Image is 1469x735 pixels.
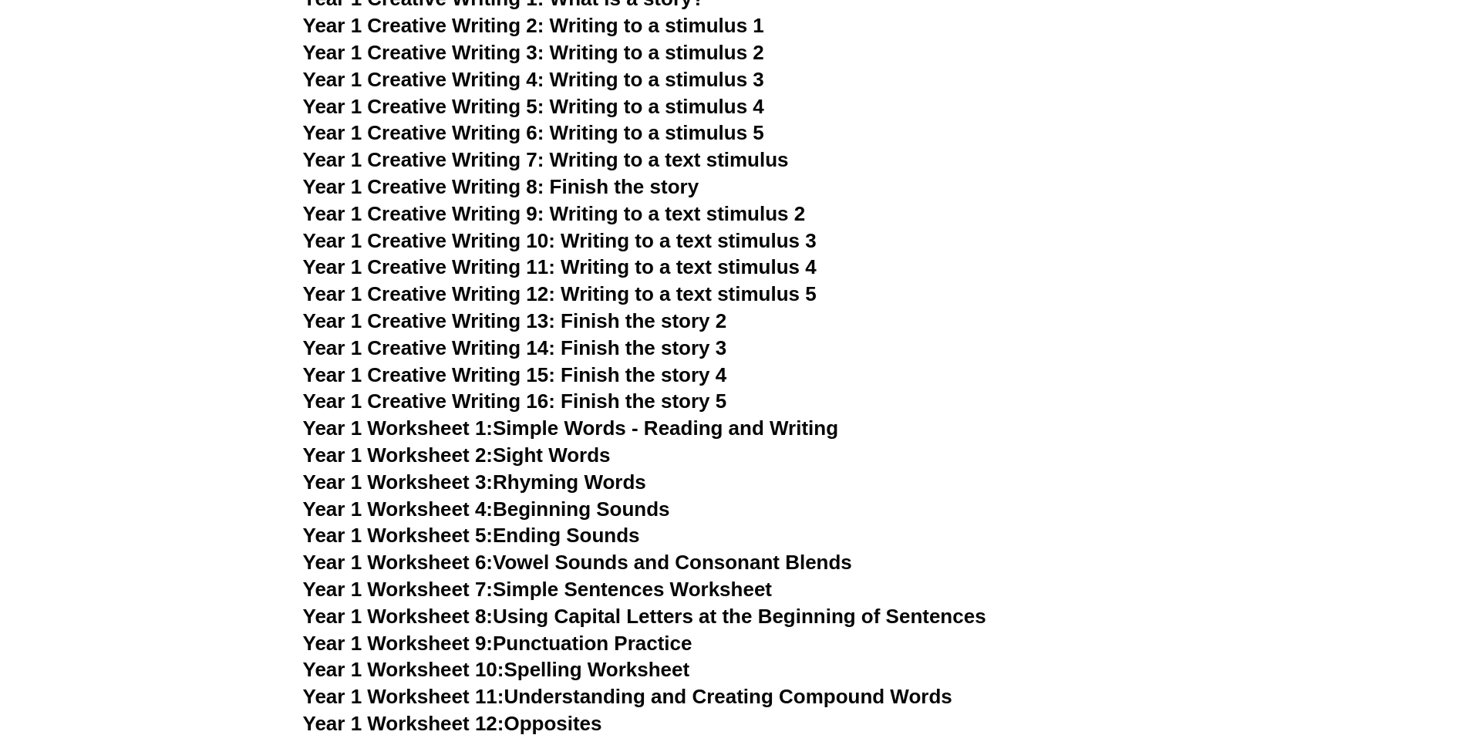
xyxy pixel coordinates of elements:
span: Year 1 Worksheet 9: [303,632,494,655]
a: Year 1 Worksheet 2:Sight Words [303,443,611,467]
a: Year 1 Creative Writing 9: Writing to a text stimulus 2 [303,202,806,225]
span: Year 1 Worksheet 2: [303,443,494,467]
a: Year 1 Worksheet 3:Rhyming Words [303,470,646,494]
a: Year 1 Worksheet 12:Opposites [303,712,602,735]
a: Year 1 Worksheet 9:Punctuation Practice [303,632,692,655]
a: Year 1 Creative Writing 10: Writing to a text stimulus 3 [303,229,817,252]
span: Year 1 Worksheet 10: [303,658,504,681]
a: Year 1 Creative Writing 3: Writing to a stimulus 2 [303,41,764,64]
a: Year 1 Creative Writing 13: Finish the story 2 [303,309,727,332]
a: Year 1 Worksheet 8:Using Capital Letters at the Beginning of Sentences [303,605,986,628]
span: Year 1 Worksheet 6: [303,551,494,574]
span: Year 1 Worksheet 11: [303,685,504,708]
span: Year 1 Worksheet 3: [303,470,494,494]
iframe: Chat Widget [1212,561,1469,735]
a: Year 1 Worksheet 4:Beginning Sounds [303,497,670,521]
a: Year 1 Worksheet 5:Ending Sounds [303,524,640,547]
a: Year 1 Worksheet 10:Spelling Worksheet [303,658,690,681]
a: Year 1 Creative Writing 2: Writing to a stimulus 1 [303,14,764,37]
a: Year 1 Creative Writing 8: Finish the story [303,175,699,198]
span: Year 1 Worksheet 8: [303,605,494,628]
a: Year 1 Creative Writing 12: Writing to a text stimulus 5 [303,282,817,305]
span: Year 1 Worksheet 7: [303,578,494,601]
span: Year 1 Worksheet 1: [303,416,494,440]
a: Year 1 Worksheet 11:Understanding and Creating Compound Words [303,685,952,708]
span: Year 1 Worksheet 4: [303,497,494,521]
span: Year 1 Worksheet 5: [303,524,494,547]
a: Year 1 Worksheet 6:Vowel Sounds and Consonant Blends [303,551,852,574]
a: Year 1 Creative Writing 5: Writing to a stimulus 4 [303,95,764,118]
a: Year 1 Creative Writing 16: Finish the story 5 [303,389,727,413]
a: Year 1 Creative Writing 11: Writing to a text stimulus 4 [303,255,817,278]
a: Year 1 Worksheet 7:Simple Sentences Worksheet [303,578,773,601]
a: Year 1 Worksheet 1:Simple Words - Reading and Writing [303,416,839,440]
a: Year 1 Creative Writing 4: Writing to a stimulus 3 [303,68,764,91]
a: Year 1 Creative Writing 6: Writing to a stimulus 5 [303,121,764,144]
a: Year 1 Creative Writing 14: Finish the story 3 [303,336,727,359]
a: Year 1 Creative Writing 7: Writing to a text stimulus [303,148,789,171]
span: Year 1 Worksheet 12: [303,712,504,735]
a: Year 1 Creative Writing 15: Finish the story 4 [303,363,727,386]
